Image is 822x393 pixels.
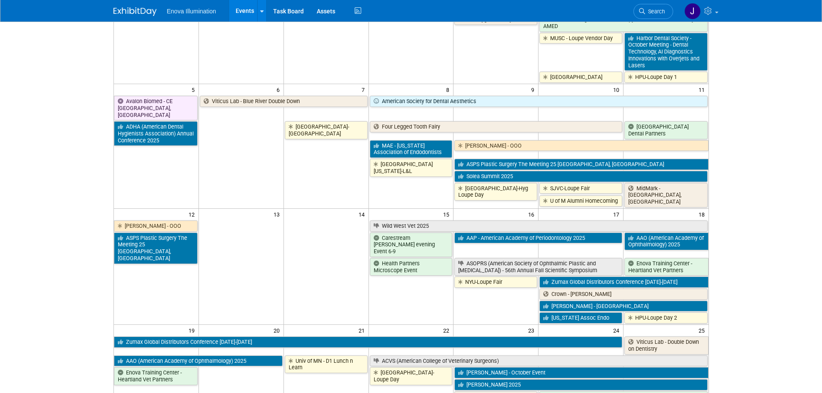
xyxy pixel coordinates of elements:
[370,220,708,232] a: Wild West Vet 2025
[454,159,708,170] a: ASPS Plastic Surgery The Meeting 25 [GEOGRAPHIC_DATA], [GEOGRAPHIC_DATA]
[114,336,623,348] a: Zumax Global Distributors Conference [DATE]-[DATE]
[527,209,538,220] span: 16
[684,3,701,19] img: Joe Werner
[539,33,622,44] a: MUSC - Loupe Vendor Day
[273,325,283,336] span: 20
[370,96,708,107] a: American Society for Dental Aesthetics
[633,4,673,19] a: Search
[539,277,708,288] a: Zumax Global Distributors Conference [DATE]-[DATE]
[114,367,198,385] a: Enova Training Center - Heartland Vet Partners
[454,140,708,151] a: [PERSON_NAME] - OOO
[454,233,622,244] a: AAP - American Academy of Periodontology 2025
[191,84,198,95] span: 5
[624,72,707,83] a: HPU-Loupe Day 1
[114,121,198,146] a: ADHA (American Dental Hygienists Association) Annual Conference 2025
[539,289,707,300] a: Crown - [PERSON_NAME]
[442,209,453,220] span: 15
[612,325,623,336] span: 24
[442,325,453,336] span: 22
[113,7,157,16] img: ExhibitDay
[454,277,537,288] a: NYU-Loupe Fair
[285,121,368,139] a: [GEOGRAPHIC_DATA]-[GEOGRAPHIC_DATA]
[539,72,622,83] a: [GEOGRAPHIC_DATA]
[539,195,622,207] a: U of M Alumni Homecoming
[285,355,368,373] a: Univ of MN - D1 Lunch n Learn
[370,233,453,257] a: Carestream [PERSON_NAME] evening Event 6-9
[370,140,453,158] a: MAE - [US_STATE] Association of Endodontists
[454,183,537,201] a: [GEOGRAPHIC_DATA]-Hyg Loupe Day
[624,312,707,324] a: HPU-Loupe Day 2
[370,258,453,276] a: Health Partners Microscope Event
[530,84,538,95] span: 9
[539,14,707,31] a: Enova Training Center Microscopy and restorative dentistry AMED
[200,96,368,107] a: Viticus Lab - Blue River Double Down
[276,84,283,95] span: 6
[361,84,368,95] span: 7
[454,379,707,390] a: [PERSON_NAME] 2025
[624,233,708,250] a: AAO (American Academy of Ophthalmology) 2025
[114,233,198,264] a: ASPS Plastic Surgery The Meeting 25 [GEOGRAPHIC_DATA], [GEOGRAPHIC_DATA]
[273,209,283,220] span: 13
[612,209,623,220] span: 17
[358,209,368,220] span: 14
[370,159,453,176] a: [GEOGRAPHIC_DATA][US_STATE]-L&L
[370,121,623,132] a: Four Legged Tooth Fairy
[454,258,622,276] a: ASOPRS (American Society of Ophthalmic Plastic and [MEDICAL_DATA]) - 56th Annual Fall Scientific ...
[114,96,198,120] a: Avalon Biomed - CE [GEOGRAPHIC_DATA], [GEOGRAPHIC_DATA]
[454,171,707,182] a: Solea Summit 2025
[624,33,707,71] a: Harbor Dental Society - October Meeting - Dental Technology, AI Diagnostics Innovations with Over...
[624,258,708,276] a: Enova Training Center - Heartland Vet Partners
[539,312,622,324] a: [US_STATE] Assoc Endo
[698,325,709,336] span: 25
[527,325,538,336] span: 23
[698,209,709,220] span: 18
[188,325,198,336] span: 19
[358,325,368,336] span: 21
[188,209,198,220] span: 12
[370,355,708,367] a: ACVS (American College of Veterinary Surgeons)
[114,355,283,367] a: AAO (American Academy of Ophthalmology) 2025
[624,336,708,354] a: Viticus Lab - Double Down on Dentistry
[370,367,453,385] a: [GEOGRAPHIC_DATA]-Loupe Day
[612,84,623,95] span: 10
[167,8,216,15] span: Enova Illumination
[698,84,709,95] span: 11
[624,183,707,208] a: MidMark - [GEOGRAPHIC_DATA], [GEOGRAPHIC_DATA]
[445,84,453,95] span: 8
[454,367,708,378] a: [PERSON_NAME] - October Event
[539,183,622,194] a: SJVC-Loupe Fair
[624,121,707,139] a: [GEOGRAPHIC_DATA] Dental Partners
[114,220,198,232] a: [PERSON_NAME] - OOO
[539,301,707,312] a: [PERSON_NAME] - [GEOGRAPHIC_DATA]
[645,8,665,15] span: Search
